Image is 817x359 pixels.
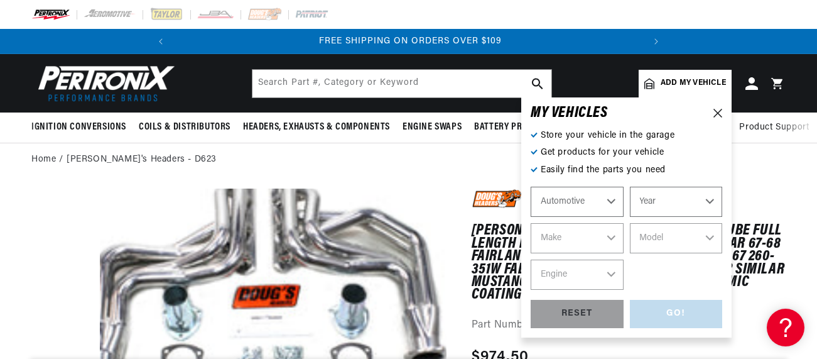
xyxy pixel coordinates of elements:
[531,163,722,177] p: Easily find the parts you need
[630,187,723,217] select: Year
[175,35,646,48] div: 2 of 2
[319,36,502,46] span: FREE SHIPPING ON ORDERS OVER $109
[237,113,396,142] summary: Headers, Exhausts & Components
[531,187,624,217] select: Ride Type
[531,146,722,160] p: Get products for your vehicle
[252,70,551,97] input: Search Part #, Category or Keyword
[31,153,56,167] a: Home
[67,153,217,167] a: [PERSON_NAME]'s Headers - D623
[468,113,560,142] summary: Battery Products
[472,224,786,301] h1: [PERSON_NAME]'s Headers D623 1 3/4" 4-Tube Full Length Header Ford Mustang 64-73 Cougar 67-68 Fai...
[472,318,786,334] div: Part Number:
[661,77,726,89] span: Add my vehicle
[403,121,462,134] span: Engine Swaps
[531,107,608,119] h6: MY VEHICLE S
[531,129,722,143] p: Store your vehicle in the garage
[243,121,390,134] span: Headers, Exhausts & Components
[31,62,176,105] img: Pertronix
[31,153,786,167] nav: breadcrumbs
[531,223,624,253] select: Make
[739,113,815,143] summary: Product Support
[531,300,624,328] div: RESET
[31,121,126,134] span: Ignition Conversions
[630,223,723,253] select: Model
[531,260,624,290] select: Engine
[139,121,230,134] span: Coils & Distributors
[524,70,551,97] button: search button
[31,113,133,142] summary: Ignition Conversions
[474,121,553,134] span: Battery Products
[175,35,646,48] div: Announcement
[639,70,732,97] a: Add my vehicle
[644,29,669,54] button: Translation missing: en.sections.announcements.next_announcement
[133,113,237,142] summary: Coils & Distributors
[148,29,173,54] button: Translation missing: en.sections.announcements.previous_announcement
[396,113,468,142] summary: Engine Swaps
[739,121,809,135] span: Product Support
